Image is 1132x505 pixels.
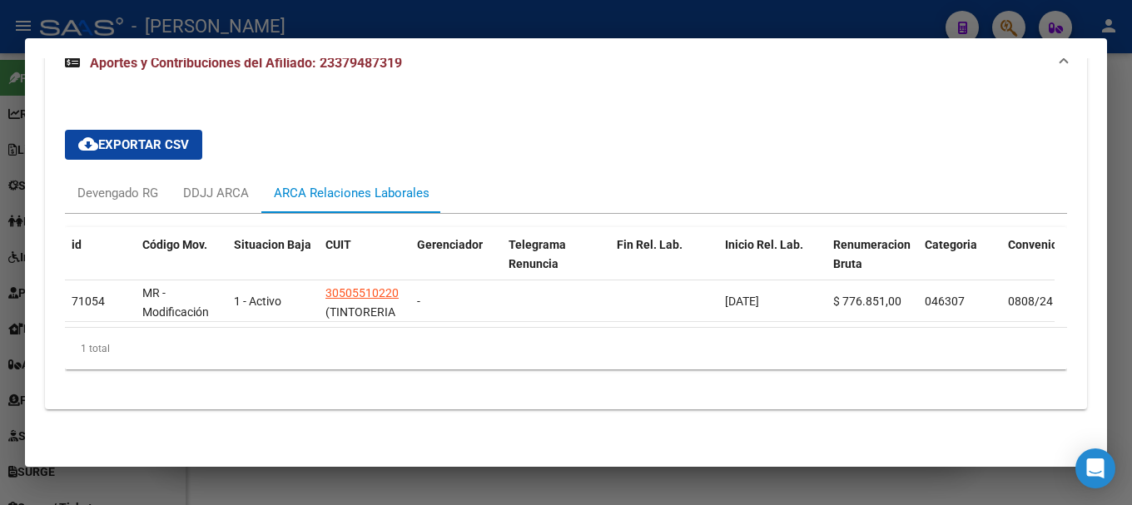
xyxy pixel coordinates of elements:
span: Inicio Rel. Lab. [725,238,803,251]
datatable-header-cell: Categoria [918,227,1001,300]
span: Gerenciador [417,238,483,251]
datatable-header-cell: Renumeracion Bruta [827,227,918,300]
span: (TINTORERIA INDUSTRIAL MODELO SAIC) [325,305,395,375]
span: 046307 [925,295,965,308]
span: Situacion Baja [234,238,311,251]
span: 30505510220 [325,286,399,300]
span: 71054 [72,295,105,308]
span: CUIT [325,238,351,251]
span: Exportar CSV [78,137,189,152]
span: 1 - Activo [234,295,281,308]
datatable-header-cell: Gerenciador [410,227,502,300]
div: Aportes y Contribuciones del Afiliado: 23379487319 [45,90,1087,409]
datatable-header-cell: Telegrama Renuncia [502,227,610,300]
datatable-header-cell: Convenio [1001,227,1085,300]
datatable-header-cell: Código Mov. [136,227,227,300]
span: $ 776.851,00 [833,295,901,308]
span: Categoria [925,238,977,251]
span: 0808/24 [1008,295,1053,308]
datatable-header-cell: id [65,227,136,300]
datatable-header-cell: Situacion Baja [227,227,319,300]
span: Código Mov. [142,238,207,251]
span: Telegrama Renuncia [509,238,566,270]
div: Devengado RG [77,184,158,202]
span: MR - Modificación de datos en la relación CUIT –CUIL [142,286,221,375]
datatable-header-cell: Inicio Rel. Lab. [718,227,827,300]
datatable-header-cell: Fin Rel. Lab. [610,227,718,300]
div: Open Intercom Messenger [1075,448,1115,488]
div: DDJJ ARCA [183,184,249,202]
mat-icon: cloud_download [78,134,98,154]
span: Convenio [1008,238,1058,251]
mat-expansion-panel-header: Aportes y Contribuciones del Afiliado: 23379487319 [45,37,1087,90]
span: [DATE] [725,295,759,308]
datatable-header-cell: CUIT [319,227,410,300]
div: 1 total [65,328,1067,369]
span: Aportes y Contribuciones del Afiliado: 23379487319 [90,55,402,71]
span: - [417,295,420,308]
span: id [72,238,82,251]
span: Renumeracion Bruta [833,238,911,270]
button: Exportar CSV [65,130,202,160]
div: ARCA Relaciones Laborales [274,184,429,202]
span: Fin Rel. Lab. [617,238,683,251]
